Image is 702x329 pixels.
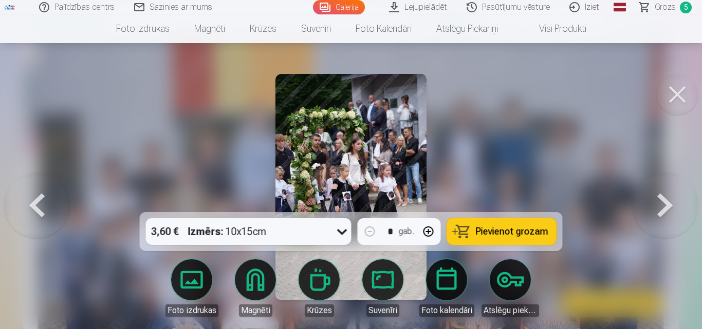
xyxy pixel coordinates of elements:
[399,225,414,238] div: gab.
[4,4,15,10] img: /fa3
[188,218,267,245] div: 10x15cm
[418,259,475,317] a: Foto kalendāri
[680,2,692,13] span: 5
[305,304,334,317] div: Krūzes
[182,14,237,43] a: Magnēti
[447,218,557,245] button: Pievienot grozam
[104,14,182,43] a: Foto izdrukas
[146,218,184,245] div: 3,60 €
[165,304,218,317] div: Foto izdrukas
[482,304,539,317] div: Atslēgu piekariņi
[510,14,599,43] a: Visi produkti
[289,14,343,43] a: Suvenīri
[290,259,348,317] a: Krūzes
[343,14,424,43] a: Foto kalendāri
[366,304,399,317] div: Suvenīri
[188,224,224,239] strong: Izmērs :
[655,1,676,13] span: Grozs
[239,304,272,317] div: Magnēti
[482,259,539,317] a: Atslēgu piekariņi
[476,227,548,236] span: Pievienot grozam
[237,14,289,43] a: Krūzes
[424,14,510,43] a: Atslēgu piekariņi
[419,304,474,317] div: Foto kalendāri
[354,259,412,317] a: Suvenīri
[163,259,220,317] a: Foto izdrukas
[227,259,284,317] a: Magnēti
